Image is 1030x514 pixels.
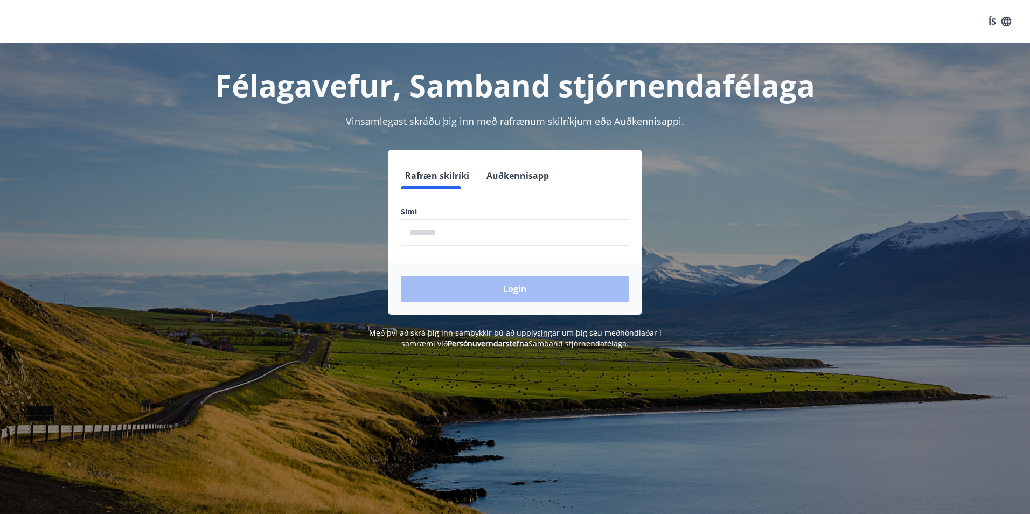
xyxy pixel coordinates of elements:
button: ÍS [983,12,1017,31]
span: Vinsamlegast skráðu þig inn með rafrænum skilríkjum eða Auðkennisappi. [346,115,684,128]
a: Persónuverndarstefna [448,338,528,349]
button: Auðkennisapp [482,163,553,189]
h1: Félagavefur, Samband stjórnendafélaga [140,65,890,106]
label: Sími [401,206,629,217]
button: Rafræn skilríki [401,163,474,189]
span: Með því að skrá þig inn samþykkir þú að upplýsingar um þig séu meðhöndlaðar í samræmi við Samband... [369,328,662,349]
